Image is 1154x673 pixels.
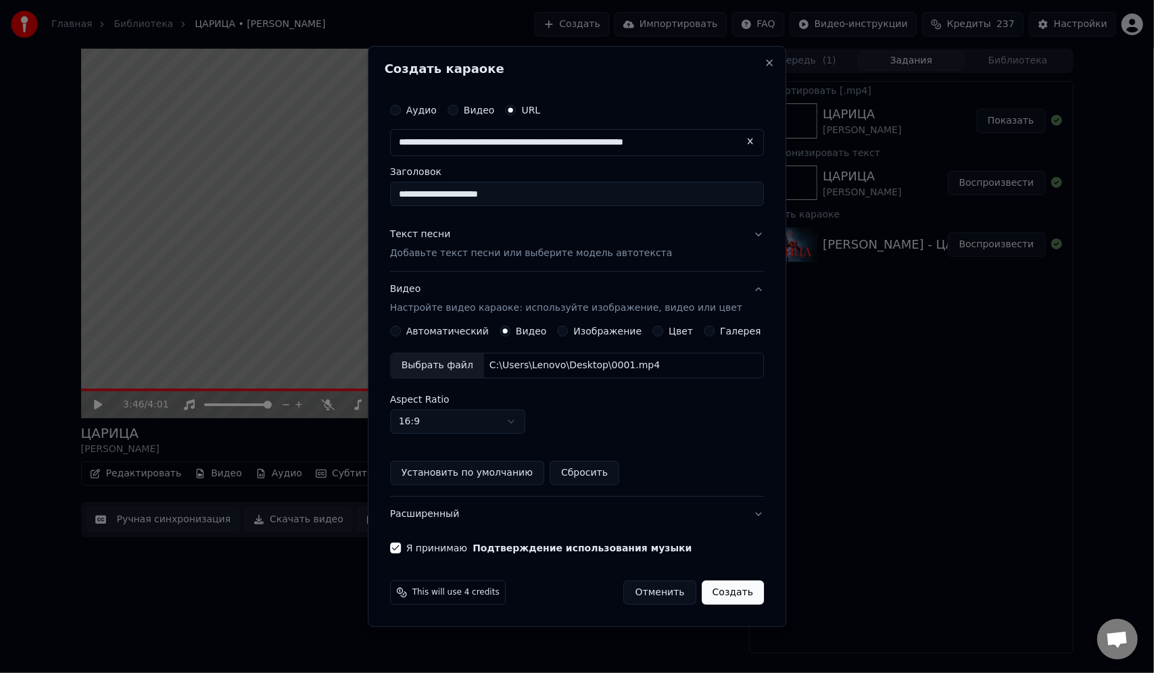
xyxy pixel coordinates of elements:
[550,461,619,485] button: Сбросить
[412,587,500,598] span: This will use 4 credits
[702,580,764,605] button: Создать
[669,326,693,336] label: Цвет
[522,105,541,115] label: URL
[390,167,764,176] label: Заголовок
[624,580,696,605] button: Отменить
[720,326,761,336] label: Галерея
[390,228,451,241] div: Текст песни
[390,461,544,485] button: Установить по умолчанию
[574,326,642,336] label: Изображение
[484,359,665,372] div: C:\Users\Lenovo\Desktop\0001.mp4
[406,543,692,553] label: Я принимаю
[406,105,437,115] label: Аудио
[516,326,547,336] label: Видео
[390,282,742,315] div: Видео
[390,395,764,404] label: Aspect Ratio
[390,217,764,271] button: Текст песниДобавьте текст песни или выберите модель автотекста
[391,353,484,378] div: Выбрать файл
[385,63,769,75] h2: Создать караоке
[390,497,764,532] button: Расширенный
[464,105,495,115] label: Видео
[473,543,692,553] button: Я принимаю
[390,301,742,315] p: Настройте видео караоке: используйте изображение, видео или цвет
[406,326,489,336] label: Автоматический
[390,272,764,326] button: ВидеоНастройте видео караоке: используйте изображение, видео или цвет
[390,247,673,260] p: Добавьте текст песни или выберите модель автотекста
[390,326,764,496] div: ВидеоНастройте видео караоке: используйте изображение, видео или цвет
